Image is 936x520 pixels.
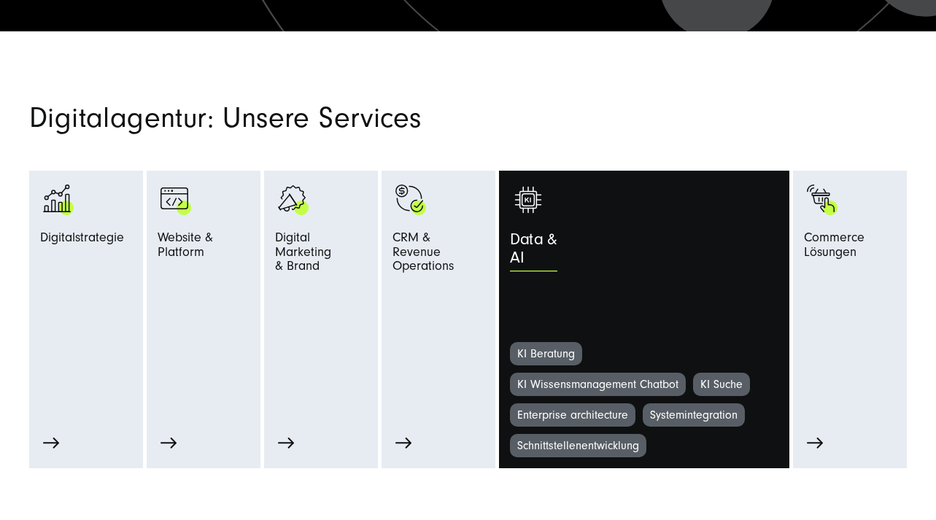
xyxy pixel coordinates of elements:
a: Browser Symbol als Zeichen für Web Development - Digitalagentur SUNZINET programming-browser-prog... [158,182,250,373]
a: analytics-graph-bar-business analytics-graph-bar-business_white Digitalstrategie [40,182,132,373]
span: Commerce Lösungen [804,230,896,266]
h2: Digitalagentur: Unsere Services [29,104,722,132]
a: KI Suche [693,373,750,396]
span: CRM & Revenue Operations [392,230,484,280]
a: Symbol mit einem Haken und einem Dollarzeichen. monetization-approve-business-products_white CRM ... [392,182,484,342]
img: KI [510,182,546,218]
span: Website & Platform [158,230,250,266]
a: KI Beratung [510,342,582,365]
a: advertising-megaphone-business-products_black advertising-megaphone-business-products_white Digit... [275,182,367,373]
span: Digitalstrategie [40,230,124,252]
a: Enterprise architecture [510,403,635,427]
span: Data & AI [510,230,557,275]
a: Schnittstellenentwicklung [510,434,646,457]
a: Systemintegration [643,403,745,427]
span: Digital Marketing & Brand [275,230,367,280]
a: Bild eines Fingers, der auf einen schwarzen Einkaufswagen mit grünen Akzenten klickt: Digitalagen... [804,182,896,403]
a: KI KI Data &AI [510,182,778,342]
a: KI Wissensmanagement Chatbot [510,373,686,396]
